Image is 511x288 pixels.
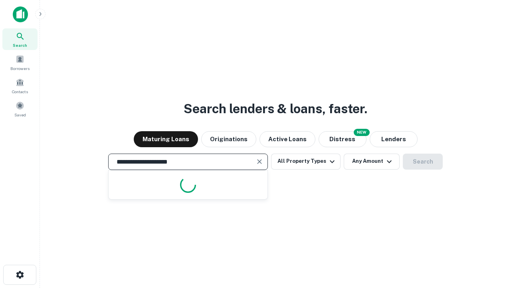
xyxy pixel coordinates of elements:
iframe: Chat Widget [471,224,511,262]
button: Search distressed loans with lien and other non-mortgage details. [319,131,366,147]
button: Active Loans [259,131,315,147]
a: Borrowers [2,52,38,73]
img: capitalize-icon.png [13,6,28,22]
button: Any Amount [344,154,400,170]
button: All Property Types [271,154,341,170]
span: Search [13,42,27,48]
a: Saved [2,98,38,120]
button: Lenders [370,131,418,147]
button: Maturing Loans [134,131,198,147]
a: Search [2,28,38,50]
span: Contacts [12,88,28,95]
button: Clear [254,156,265,167]
h3: Search lenders & loans, faster. [184,99,367,118]
button: Originations [201,131,256,147]
a: Contacts [2,75,38,96]
span: Saved [14,112,26,118]
span: Borrowers [10,65,30,72]
div: NEW [354,129,370,136]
